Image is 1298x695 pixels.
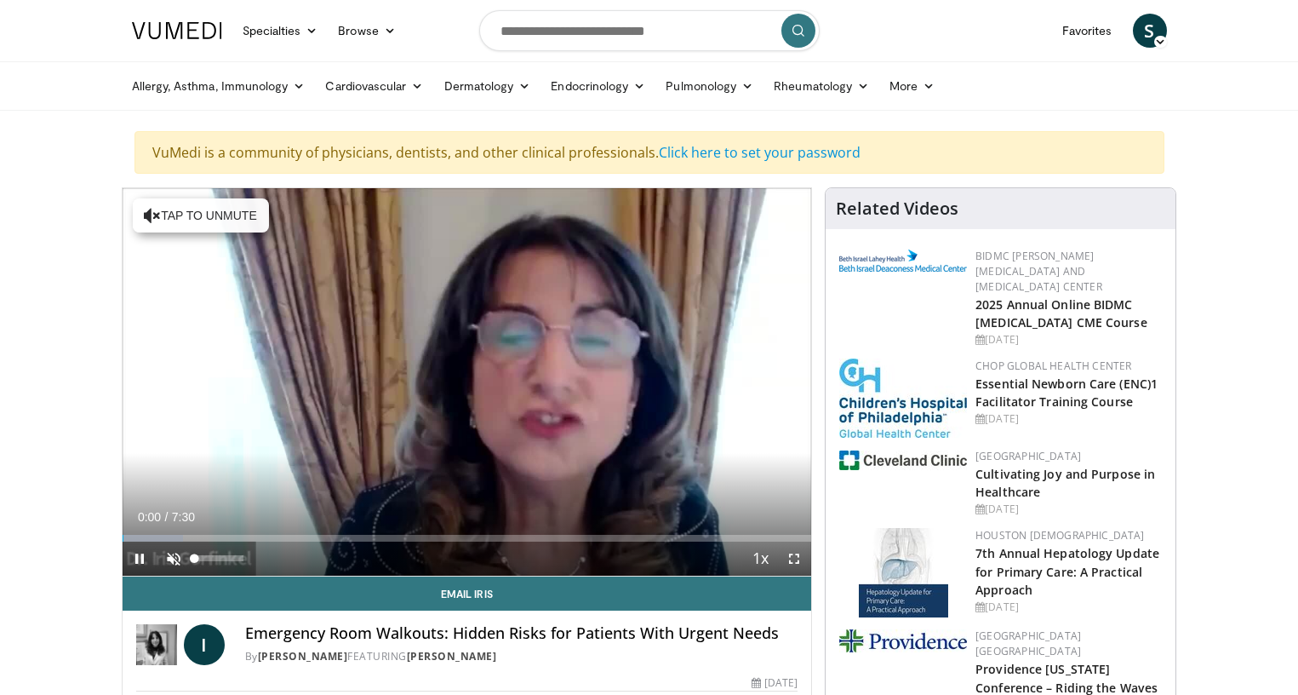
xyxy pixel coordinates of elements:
[184,624,225,665] a: I
[839,629,967,652] img: 9aead070-c8c9-47a8-a231-d8565ac8732e.png.150x105_q85_autocrop_double_scale_upscale_version-0.2.jpg
[655,69,763,103] a: Pulmonology
[975,600,1162,615] div: [DATE]
[975,411,1162,427] div: [DATE]
[777,542,811,576] button: Fullscreen
[839,250,967,272] img: c96b19ec-a48b-46a9-9095-935f19585444.png.150x105_q85_autocrop_double_scale_upscale_version-0.2.png
[659,143,861,162] a: Click here to set your password
[975,466,1155,500] a: Cultivating Joy and Purpose in Healthcare
[434,69,541,103] a: Dermatology
[134,131,1164,174] div: VuMedi is a community of physicians, dentists, and other clinical professionals.
[975,332,1162,347] div: [DATE]
[763,69,879,103] a: Rheumatology
[123,188,812,577] video-js: Video Player
[839,359,967,438] img: 8fbf8b72-0f77-40e1-90f4-9648163fd298.jpg.150x105_q85_autocrop_double_scale_upscale_version-0.2.jpg
[752,675,798,691] div: [DATE]
[540,69,655,103] a: Endocrinology
[975,376,1158,410] a: Essential Newborn Care (ENC)1 Facilitator Training Course
[245,624,798,643] h4: Emergency Room Walkouts: Hidden Risks for Patients With Urgent Needs
[172,510,195,524] span: 7:30
[122,69,316,103] a: Allergy, Asthma, Immunology
[123,542,157,576] button: Pause
[195,555,243,561] div: Volume Level
[975,545,1159,597] a: 7th Annual Hepatology Update for Primary Care: A Practical Approach
[975,449,1081,463] a: [GEOGRAPHIC_DATA]
[839,451,967,470] img: 1ef99228-8384-4f7a-af87-49a18d542794.png.150x105_q85_autocrop_double_scale_upscale_version-0.2.jpg
[479,10,820,51] input: Search topics, interventions
[123,577,812,611] a: Email Iris
[133,198,269,233] button: Tap to unmute
[975,249,1102,294] a: BIDMC [PERSON_NAME][MEDICAL_DATA] and [MEDICAL_DATA] Center
[859,528,948,617] img: 83b65fa9-3c25-403e-891e-c43026028dd2.jpg.150x105_q85_autocrop_double_scale_upscale_version-0.2.jpg
[315,69,433,103] a: Cardiovascular
[138,510,161,524] span: 0:00
[975,528,1144,543] a: Houston [DEMOGRAPHIC_DATA]
[232,14,329,48] a: Specialties
[836,198,958,219] h4: Related Videos
[165,510,169,524] span: /
[123,535,812,542] div: Progress Bar
[157,542,191,576] button: Unmute
[879,69,945,103] a: More
[975,629,1081,658] a: [GEOGRAPHIC_DATA] [GEOGRAPHIC_DATA]
[132,22,222,39] img: VuMedi Logo
[1133,14,1167,48] a: S
[975,502,1162,517] div: [DATE]
[1052,14,1123,48] a: Favorites
[258,649,348,663] a: [PERSON_NAME]
[407,649,497,663] a: [PERSON_NAME]
[245,649,798,664] div: By FEATURING
[328,14,406,48] a: Browse
[743,542,777,576] button: Playback Rate
[975,359,1131,373] a: CHOP Global Health Center
[136,624,177,665] img: Dr. Iris Gorfinkel
[975,296,1147,330] a: 2025 Annual Online BIDMC [MEDICAL_DATA] CME Course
